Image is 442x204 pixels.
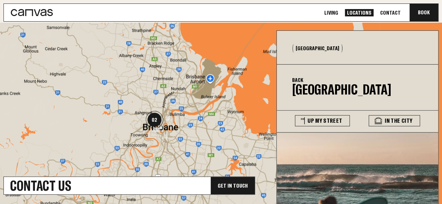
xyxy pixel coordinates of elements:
[369,115,420,126] button: In The City
[292,44,342,53] button: [GEOGRAPHIC_DATA]
[146,111,163,128] div: 02
[295,115,350,126] button: Up My Street
[410,4,438,21] button: Book
[292,77,303,83] button: Back
[3,176,255,195] a: Contact UsGet In Touch
[378,9,403,16] a: Contact
[211,177,255,194] div: Get In Touch
[345,9,374,16] a: Locations
[322,9,340,16] a: Living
